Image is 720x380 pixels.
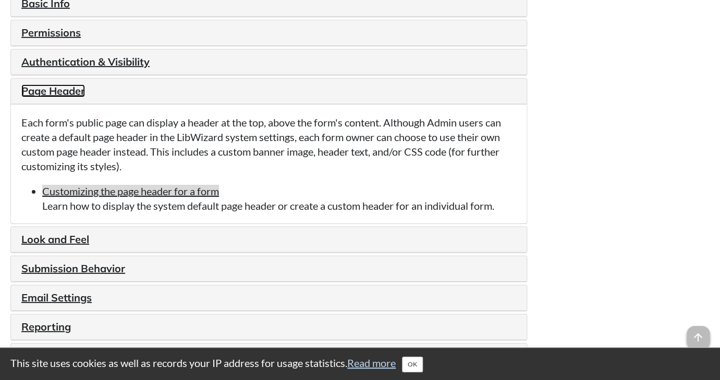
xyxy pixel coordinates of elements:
li: Learn how to display the system default page header or create a custom header for an individual f... [42,184,516,213]
a: Reporting [21,320,71,333]
a: Page Header [21,84,85,97]
a: Permissions [21,26,81,39]
button: Close [402,357,423,372]
a: Email Settings [21,291,92,304]
a: Customizing the page header for a form [42,185,219,197]
a: Submission Behavior [21,262,125,275]
a: Read more [347,357,396,369]
p: Each form's public page can display a header at the top, above the form's content. Although Admin... [21,115,516,173]
a: Authentication & Visibility [21,55,150,68]
a: Look and Feel [21,233,89,246]
a: arrow_upward [687,327,710,339]
span: arrow_upward [687,326,710,349]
